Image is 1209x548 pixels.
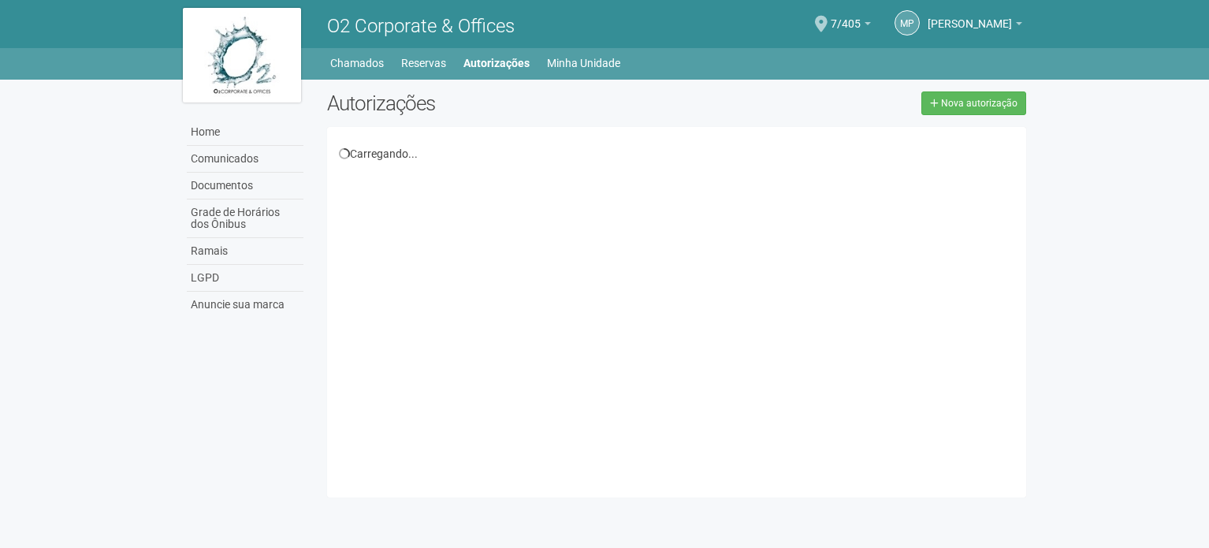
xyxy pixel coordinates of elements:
[895,10,920,35] a: MP
[401,52,446,74] a: Reservas
[339,147,1014,161] div: Carregando...
[928,2,1012,30] span: Marcia Porto
[463,52,530,74] a: Autorizações
[921,91,1026,115] a: Nova autorização
[187,238,303,265] a: Ramais
[187,119,303,146] a: Home
[928,20,1022,32] a: [PERSON_NAME]
[831,2,861,30] span: 7/405
[187,173,303,199] a: Documentos
[831,20,871,32] a: 7/405
[187,146,303,173] a: Comunicados
[327,15,515,37] span: O2 Corporate & Offices
[187,199,303,238] a: Grade de Horários dos Ônibus
[941,98,1017,109] span: Nova autorização
[547,52,620,74] a: Minha Unidade
[330,52,384,74] a: Chamados
[187,265,303,292] a: LGPD
[327,91,664,115] h2: Autorizações
[187,292,303,318] a: Anuncie sua marca
[183,8,301,103] img: logo.jpg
